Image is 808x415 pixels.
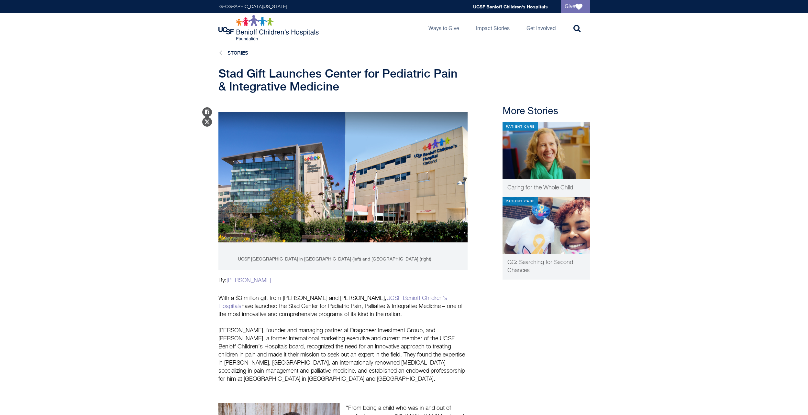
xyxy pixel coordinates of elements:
[503,122,538,131] div: Patient Care
[507,185,573,191] span: Caring for the Whole Child
[218,112,468,242] img: UCSF Benioff Children’s Hospitals in San Francisco (left) and Oakland (right).
[218,294,468,319] p: With a $3 million gift from [PERSON_NAME] and [PERSON_NAME], have launched the Stad Center for Pe...
[507,260,573,273] span: GG: Searching for Second Chances
[503,197,590,280] a: Patient Care Gigi and her mom GG: Searching for Second Chances
[423,13,464,42] a: Ways to Give
[503,197,538,206] div: Patient Care
[218,327,468,383] p: [PERSON_NAME], founder and managing partner at Dragoneer Investment Group, and [PERSON_NAME], a f...
[473,4,548,9] a: UCSF Benioff Children's Hospitals
[503,122,590,179] img: Jenifer Matthews, MD
[471,13,515,42] a: Impact Stories
[218,67,458,93] span: Stad Gift Launches Center for Pediatric Pain & Integrative Medicine
[218,15,320,41] img: Logo for UCSF Benioff Children's Hospitals Foundation
[503,197,590,254] img: Gigi and her mom
[218,277,468,285] p: By:
[521,13,561,42] a: Get Involved
[218,295,447,309] a: UCSF Benioff Children’s Hospitals
[227,50,248,56] a: Stories
[561,0,590,13] a: Give
[227,278,271,283] a: [PERSON_NAME]
[503,106,590,117] h2: More Stories
[218,5,287,9] a: [GEOGRAPHIC_DATA][US_STATE]
[503,122,590,197] a: Patient Care Jenifer Matthews, MD Caring for the Whole Child
[218,242,468,270] figcaption: UCSF [GEOGRAPHIC_DATA] in [GEOGRAPHIC_DATA] (left) and [GEOGRAPHIC_DATA] (right).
